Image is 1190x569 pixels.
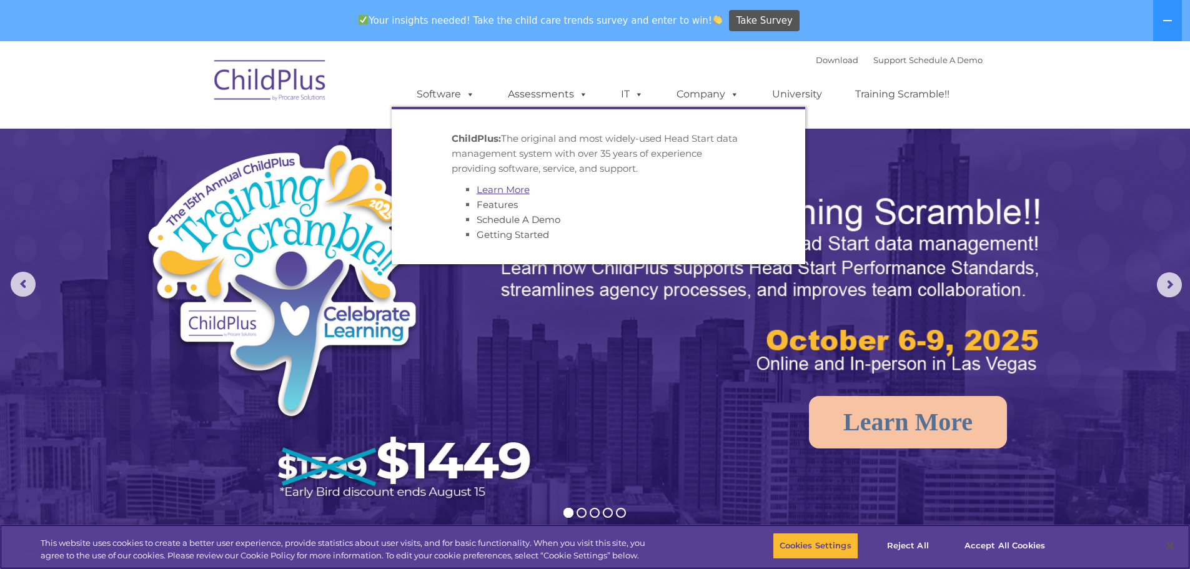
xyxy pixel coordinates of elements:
[174,134,227,143] span: Phone number
[477,184,530,195] a: Learn More
[495,82,600,107] a: Assessments
[1156,532,1184,560] button: Close
[664,82,751,107] a: Company
[452,131,745,176] p: The original and most widely-used Head Start data management system with over 35 years of experie...
[809,396,1007,448] a: Learn More
[958,533,1052,559] button: Accept All Cookies
[452,132,501,144] strong: ChildPlus:
[359,15,368,24] img: ✅
[869,533,947,559] button: Reject All
[713,15,722,24] img: 👏
[41,537,655,562] div: This website uses cookies to create a better user experience, provide statistics about user visit...
[773,533,858,559] button: Cookies Settings
[174,82,212,92] span: Last name
[477,229,549,240] a: Getting Started
[843,82,962,107] a: Training Scramble!!
[760,82,835,107] a: University
[909,55,983,65] a: Schedule A Demo
[729,10,800,32] a: Take Survey
[354,8,728,32] span: Your insights needed! Take the child care trends survey and enter to win!
[608,82,656,107] a: IT
[404,82,487,107] a: Software
[873,55,906,65] a: Support
[736,10,793,32] span: Take Survey
[816,55,858,65] a: Download
[208,51,333,114] img: ChildPlus by Procare Solutions
[477,199,518,210] a: Features
[816,55,983,65] font: |
[477,214,560,225] a: Schedule A Demo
